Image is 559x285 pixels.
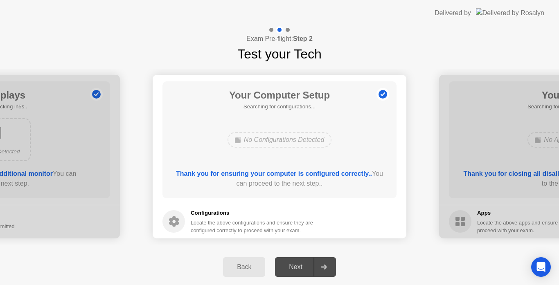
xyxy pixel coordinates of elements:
[174,169,385,189] div: You can proceed to the next step..
[293,35,313,42] b: Step 2
[191,219,315,234] div: Locate the above configurations and ensure they are configured correctly to proceed with your exam.
[225,263,263,271] div: Back
[176,170,372,177] b: Thank you for ensuring your computer is configured correctly..
[476,8,544,18] img: Delivered by Rosalyn
[275,257,336,277] button: Next
[228,132,332,148] div: No Configurations Detected
[229,88,330,103] h1: Your Computer Setup
[191,209,315,217] h5: Configurations
[435,8,471,18] div: Delivered by
[223,257,265,277] button: Back
[531,257,551,277] div: Open Intercom Messenger
[229,103,330,111] h5: Searching for configurations...
[237,44,322,64] h1: Test your Tech
[246,34,313,44] h4: Exam Pre-flight:
[277,263,314,271] div: Next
